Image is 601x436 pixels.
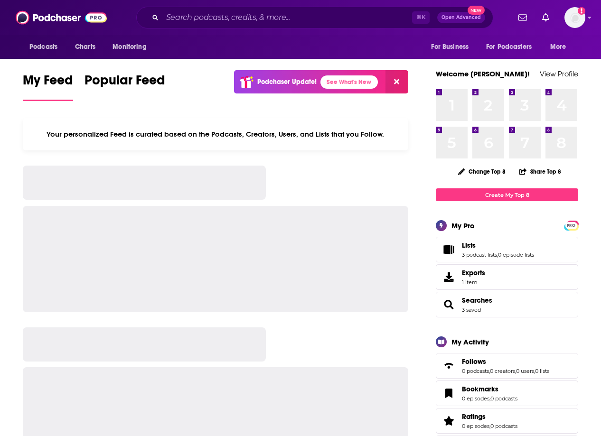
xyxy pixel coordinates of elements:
a: Welcome [PERSON_NAME]! [436,69,530,78]
span: Lists [436,237,578,262]
a: 0 users [516,368,534,374]
span: Open Advanced [441,15,481,20]
input: Search podcasts, credits, & more... [162,10,412,25]
span: , [534,368,535,374]
a: Searches [462,296,492,305]
span: Bookmarks [436,380,578,406]
a: Ratings [462,412,517,421]
button: open menu [480,38,545,56]
button: Open AdvancedNew [437,12,485,23]
span: Exports [462,269,485,277]
a: Follows [439,359,458,372]
button: open menu [23,38,70,56]
span: 1 item [462,279,485,286]
a: Bookmarks [462,385,517,393]
div: Your personalized Feed is curated based on the Podcasts, Creators, Users, and Lists that you Follow. [23,118,408,150]
a: Show notifications dropdown [538,9,553,26]
button: Share Top 8 [519,162,562,181]
span: Bookmarks [462,385,498,393]
a: 3 podcast lists [462,251,497,258]
div: My Pro [451,221,475,230]
img: User Profile [564,7,585,28]
a: 0 lists [535,368,549,374]
span: Popular Feed [85,72,165,94]
a: 0 podcasts [490,395,517,402]
span: , [515,368,516,374]
a: Ratings [439,414,458,427]
button: open menu [106,38,159,56]
span: More [550,40,566,54]
span: Follows [462,357,486,366]
a: 0 creators [490,368,515,374]
a: 0 podcasts [490,423,517,429]
span: Monitoring [113,40,146,54]
span: , [489,395,490,402]
a: 0 episodes [462,395,489,402]
span: My Feed [23,72,73,94]
span: Exports [439,270,458,284]
div: My Activity [451,337,489,346]
span: Ratings [436,408,578,434]
button: Show profile menu [564,7,585,28]
a: Lists [462,241,534,250]
svg: Add a profile image [578,7,585,15]
a: 3 saved [462,306,481,313]
span: For Business [431,40,469,54]
a: 0 episodes [462,423,489,429]
p: Podchaser Update! [257,78,317,86]
a: View Profile [540,69,578,78]
a: See What's New [320,75,378,89]
button: open menu [424,38,480,56]
span: Searches [436,292,578,317]
a: Exports [436,264,578,290]
span: Ratings [462,412,486,421]
button: open menu [544,38,578,56]
span: Charts [75,40,95,54]
button: Change Top 8 [452,166,511,177]
a: 0 podcasts [462,368,489,374]
span: Follows [436,353,578,379]
a: My Feed [23,72,73,101]
span: Logged in as tinajoell1 [564,7,585,28]
span: , [489,423,490,429]
span: , [489,368,490,374]
img: Podchaser - Follow, Share and Rate Podcasts [16,9,107,27]
span: Podcasts [29,40,57,54]
div: Search podcasts, credits, & more... [136,7,493,28]
a: 0 episode lists [498,251,534,258]
a: Popular Feed [85,72,165,101]
span: ⌘ K [412,11,430,24]
a: Bookmarks [439,387,458,400]
span: Lists [462,241,476,250]
a: Lists [439,243,458,256]
a: Follows [462,357,549,366]
a: Create My Top 8 [436,188,578,201]
a: Searches [439,298,458,311]
a: PRO [565,222,577,229]
span: For Podcasters [486,40,532,54]
span: , [497,251,498,258]
a: Show notifications dropdown [515,9,531,26]
span: New [468,6,485,15]
a: Charts [69,38,101,56]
